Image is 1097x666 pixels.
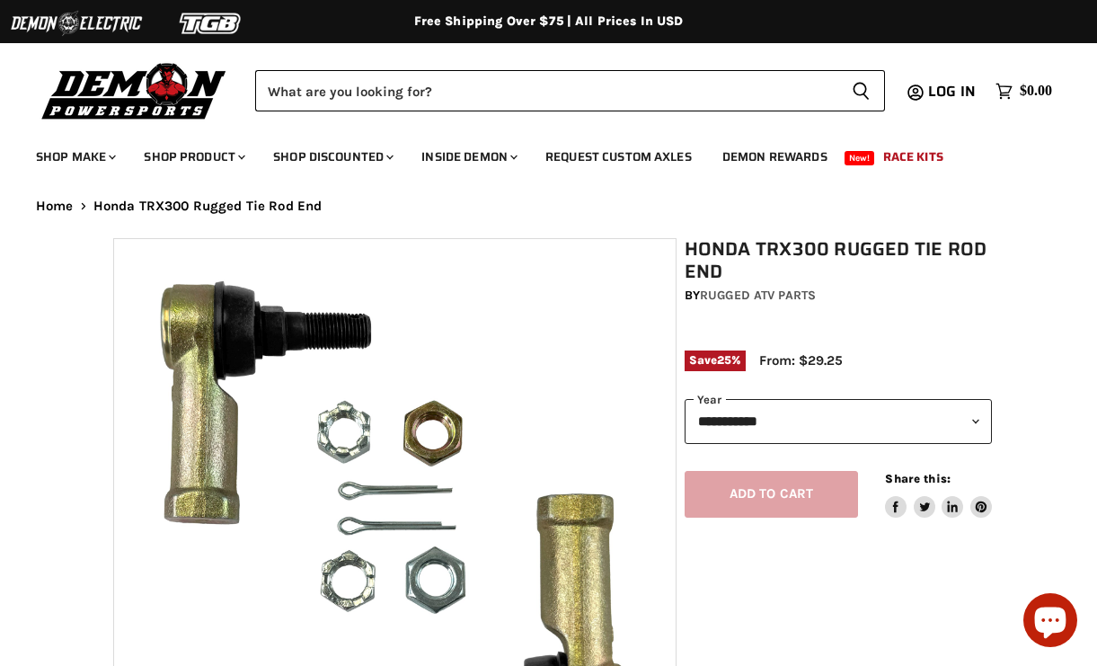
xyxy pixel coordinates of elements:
[885,471,992,519] aside: Share this:
[717,353,731,367] span: 25
[144,6,279,40] img: TGB Logo 2
[928,80,976,102] span: Log in
[255,70,885,111] form: Product
[837,70,885,111] button: Search
[532,138,705,175] a: Request Custom Axles
[93,199,323,214] span: Honda TRX300 Rugged Tie Rod End
[130,138,256,175] a: Shop Product
[408,138,528,175] a: Inside Demon
[986,78,1061,104] a: $0.00
[870,138,957,175] a: Race Kits
[22,138,127,175] a: Shop Make
[845,151,875,165] span: New!
[22,131,1048,175] ul: Main menu
[255,70,837,111] input: Search
[885,472,950,485] span: Share this:
[1020,83,1052,100] span: $0.00
[36,58,233,122] img: Demon Powersports
[685,351,746,370] span: Save %
[685,286,992,306] div: by
[920,84,986,100] a: Log in
[700,288,816,303] a: Rugged ATV Parts
[9,6,144,40] img: Demon Electric Logo 2
[36,199,74,214] a: Home
[685,238,992,283] h1: Honda TRX300 Rugged Tie Rod End
[260,138,404,175] a: Shop Discounted
[1018,593,1083,652] inbox-online-store-chat: Shopify online store chat
[685,399,992,443] select: year
[759,352,843,369] span: From: $29.25
[709,138,841,175] a: Demon Rewards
